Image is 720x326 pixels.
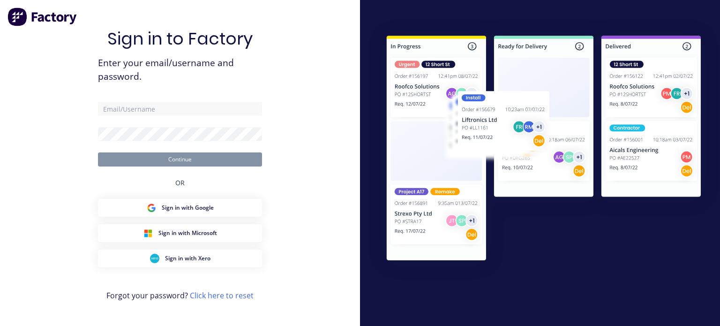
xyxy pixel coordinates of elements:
span: Forgot your password? [106,290,254,301]
img: Xero Sign in [150,254,159,263]
span: Enter your email/username and password. [98,56,262,83]
button: Microsoft Sign inSign in with Microsoft [98,224,262,242]
button: Continue [98,152,262,167]
img: Sign in [367,18,720,281]
button: Xero Sign inSign in with Xero [98,250,262,267]
input: Email/Username [98,102,262,116]
h1: Sign in to Factory [107,29,253,49]
img: Microsoft Sign in [143,228,153,238]
button: Google Sign inSign in with Google [98,199,262,217]
span: Sign in with Xero [165,254,210,263]
a: Click here to reset [190,290,254,301]
img: Google Sign in [147,203,156,212]
span: Sign in with Microsoft [158,229,217,237]
div: OR [175,167,185,199]
span: Sign in with Google [162,204,214,212]
img: Factory [7,8,78,26]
